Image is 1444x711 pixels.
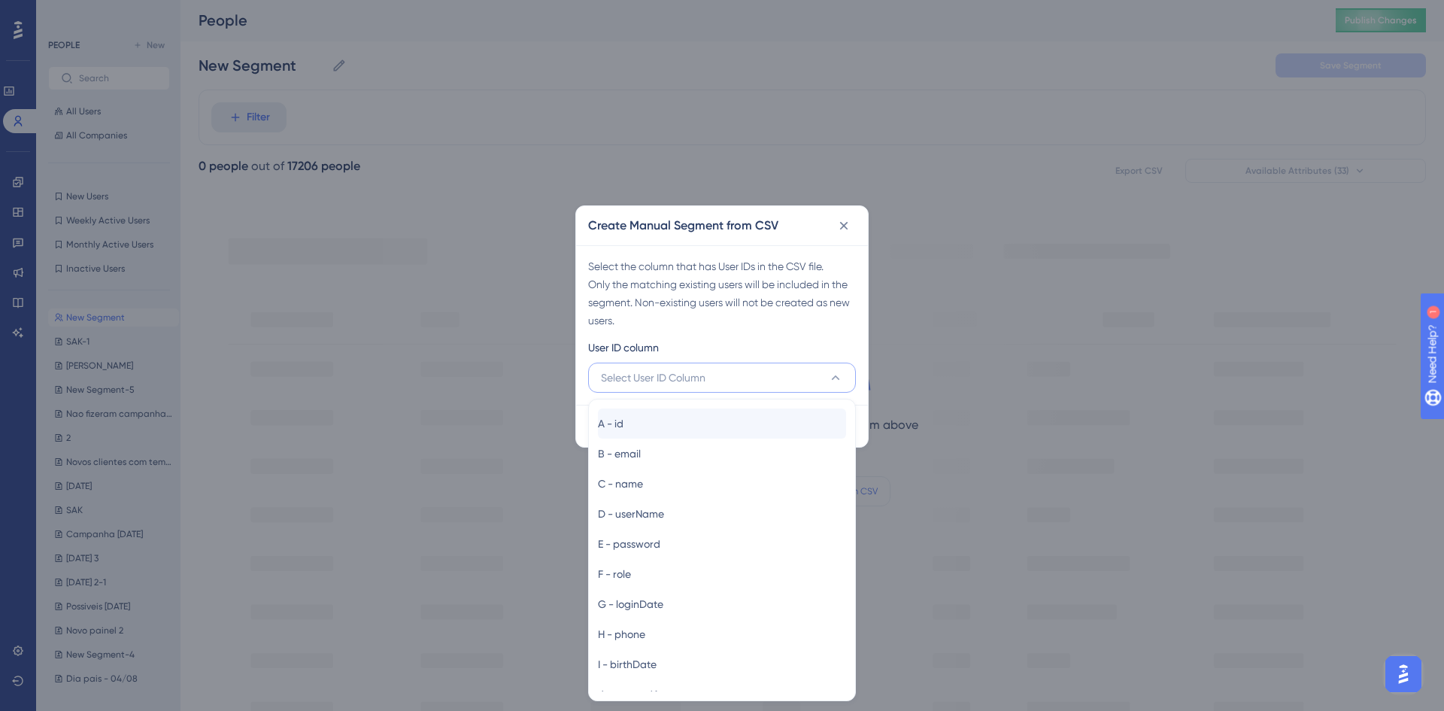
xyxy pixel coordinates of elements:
span: User ID column [588,339,659,357]
span: D - userName [598,505,664,523]
span: H - phone [598,625,645,643]
span: B - email [598,445,641,463]
h2: Create Manual Segment from CSV [588,217,778,235]
span: E - password [598,535,660,553]
div: Select the column that has User IDs in the CSV file. Only the matching existing users will be inc... [588,257,856,330]
span: I - birthDate [598,655,657,673]
span: G - loginDate [598,595,663,613]
span: Select User ID Column [601,369,705,387]
div: 1 [105,8,109,20]
span: J - createdAt [598,685,663,703]
iframe: UserGuiding AI Assistant Launcher [1381,652,1426,697]
span: Need Help? [35,4,94,22]
span: C - name [598,475,643,493]
span: F - role [598,565,631,583]
span: A - id [598,415,623,433]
